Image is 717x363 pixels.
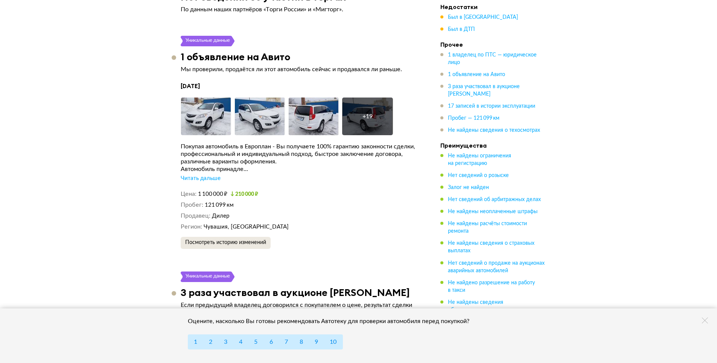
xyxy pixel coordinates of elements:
dt: Регион [181,223,202,231]
span: Не найдено разрешение на работу в такси [448,280,535,293]
button: Посмотреть историю изменений [181,237,271,249]
img: Car Photo [234,98,285,135]
span: Не найдены сведения о страховых выплатах [448,241,534,253]
span: 2 [209,339,212,345]
span: Не найдены сведения о техосмотрах [448,128,540,133]
span: 7 [285,339,288,345]
span: Чувашия, [GEOGRAPHIC_DATA] [204,224,289,230]
span: Нет сведений об арбитражных делах [448,197,541,202]
span: Дилер [212,213,230,219]
span: 17 записей в истории эксплуатации [448,104,535,109]
button: 6 [263,334,279,349]
span: Был в ДТП [448,27,475,32]
p: По данным наших партнёров «Торги России» и «Мигторг». [181,6,418,13]
span: Не найдены ограничения на регистрацию [448,153,511,166]
img: Car Photo [181,98,231,135]
span: 1 владелец по ПТС — юридическое лицо [448,52,537,65]
span: Не найдены сведения об использовании в каршеринге [448,299,528,312]
button: 1 [188,334,203,349]
img: Car Photo [288,98,339,135]
span: 4 [239,339,242,345]
span: Был в [GEOGRAPHIC_DATA] [448,15,518,20]
dt: Продавец [181,212,210,220]
small: 210 000 ₽ [230,192,258,197]
div: Читать дальше [181,175,221,182]
span: 5 [254,339,257,345]
span: 1 [194,339,197,345]
h3: 3 раза участвовал в аукционе [PERSON_NAME] [181,287,410,298]
span: 1 объявление на Авито [448,72,505,77]
div: Оцените, насколько Вы готовы рекомендовать Автотеку для проверки автомобиля перед покупкой? [188,317,480,325]
h4: Недостатки [440,3,546,11]
span: Пробег — 121 099 км [448,116,499,121]
button: 10 [324,334,343,349]
p: Мы проверили, продаётся ли этот автомобиль сейчас и продавался ли раньше. [181,66,418,73]
h4: Преимущества [440,142,546,149]
span: 8 [300,339,303,345]
h4: [DATE] [181,82,418,90]
dt: Цена [181,190,196,198]
dt: Пробег [181,201,203,209]
span: Залог не найден [448,185,489,190]
span: Посмотреть историю изменений [185,240,266,245]
button: 5 [248,334,263,349]
p: Если предыдущий владелец договорился с покупателем о цене, результат сделки будет «Выкуплен». [181,301,418,316]
button: 9 [309,334,324,349]
h3: 1 объявление на Авито [181,51,290,63]
button: 4 [233,334,248,349]
span: 1 100 000 ₽ [198,191,227,197]
button: 3 [218,334,233,349]
span: Нет сведений о продаже на аукционах аварийных автомобилей [448,260,545,273]
span: 3 [224,339,227,345]
div: + 19 [362,113,373,120]
button: 8 [294,334,309,349]
span: Не найдены неоплаченные штрафы [448,209,537,214]
button: 2 [203,334,218,349]
span: Не найдены расчёты стоимости ремонта [448,221,527,234]
button: 7 [279,334,294,349]
span: 3 раза участвовал в аукционе [PERSON_NAME] [448,84,520,97]
span: 6 [269,339,273,345]
span: 121 099 км [205,202,234,208]
div: Уникальные данные [185,271,230,282]
div: Уникальные данные [185,36,230,46]
h4: Прочее [440,41,546,48]
span: 9 [315,339,318,345]
span: Нет сведений о розыске [448,173,509,178]
div: Автомобиль принадле... [181,165,418,173]
span: 10 [330,339,336,345]
div: Покупая автомобиль в Европлан - Вы получаете 100% гарантию законности сделки, профессиональный и ... [181,143,418,165]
